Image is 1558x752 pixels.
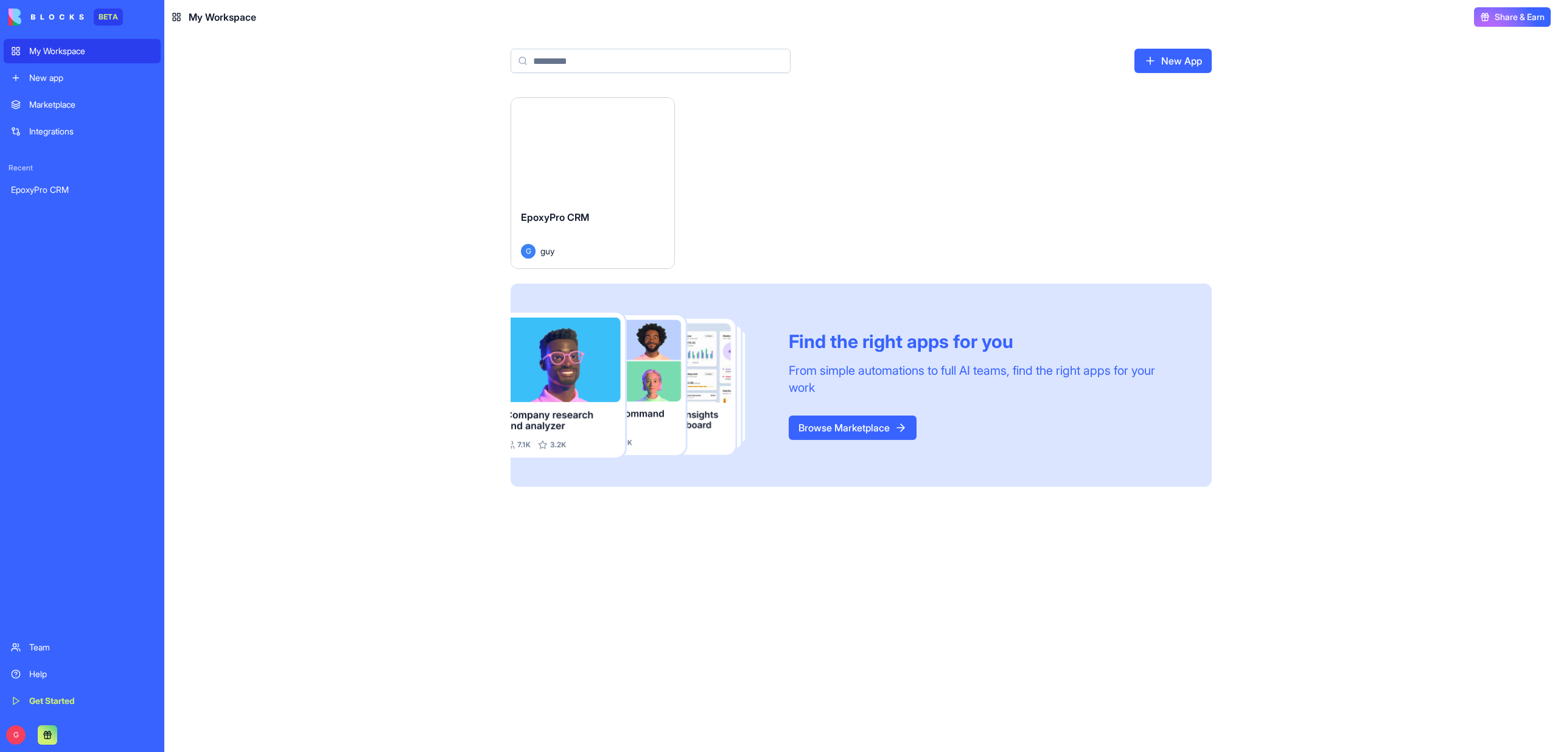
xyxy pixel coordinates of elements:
[789,416,917,440] a: Browse Marketplace
[1495,11,1545,23] span: Share & Earn
[29,72,153,84] div: New app
[9,9,84,26] img: logo
[189,10,256,24] span: My Workspace
[94,9,123,26] div: BETA
[29,99,153,111] div: Marketplace
[29,45,153,57] div: My Workspace
[521,244,536,259] span: G
[4,178,161,202] a: EpoxyPro CRM
[789,330,1182,352] div: Find the right apps for you
[4,662,161,686] a: Help
[4,39,161,63] a: My Workspace
[4,119,161,144] a: Integrations
[9,9,123,26] a: BETA
[4,689,161,713] a: Get Started
[29,641,153,653] div: Team
[11,184,153,196] div: EpoxyPro CRM
[511,97,675,269] a: EpoxyPro CRMGguy
[29,695,153,707] div: Get Started
[29,125,153,138] div: Integrations
[4,635,161,660] a: Team
[1474,7,1551,27] button: Share & Earn
[4,66,161,90] a: New app
[4,92,161,117] a: Marketplace
[29,668,153,680] div: Help
[540,245,554,257] span: guy
[6,725,26,745] span: G
[4,163,161,173] span: Recent
[521,211,589,223] span: EpoxyPro CRM
[1134,49,1212,73] a: New App
[789,362,1182,396] div: From simple automations to full AI teams, find the right apps for your work
[511,313,769,458] img: Frame_181_egmpey.png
